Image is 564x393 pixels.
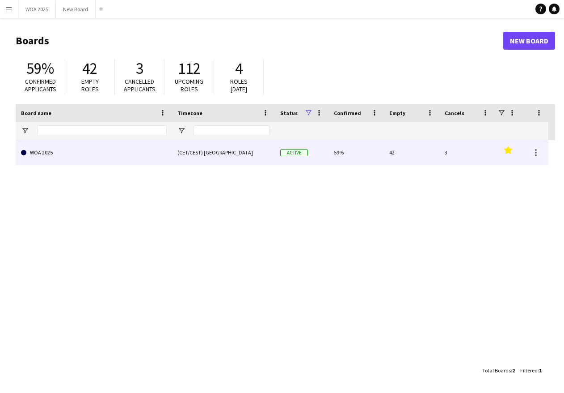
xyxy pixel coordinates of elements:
span: 1 [539,367,542,374]
button: Open Filter Menu [21,127,29,135]
span: 112 [178,59,201,78]
span: Cancels [445,110,464,116]
input: Timezone Filter Input [194,125,269,136]
span: Active [280,150,308,156]
button: WOA 2025 [18,0,56,18]
div: (CET/CEST) [GEOGRAPHIC_DATA] [172,140,275,165]
span: 3 [136,59,143,78]
a: WOA 2025 [21,140,167,165]
div: : [520,362,542,379]
span: Empty [389,110,405,116]
button: Open Filter Menu [177,127,185,135]
button: New Board [56,0,96,18]
span: Upcoming roles [175,77,203,93]
span: 2 [512,367,515,374]
input: Board name Filter Input [37,125,167,136]
span: Confirmed applicants [25,77,56,93]
span: Roles [DATE] [230,77,248,93]
div: 3 [439,140,495,165]
div: 42 [384,140,439,165]
div: : [482,362,515,379]
span: Timezone [177,110,202,116]
span: 59% [26,59,54,78]
span: Board name [21,110,51,116]
span: Total Boards [482,367,511,374]
div: 59% [328,140,384,165]
span: Status [280,110,298,116]
span: Filtered [520,367,538,374]
span: Confirmed [334,110,361,116]
a: New Board [503,32,555,50]
span: Empty roles [81,77,99,93]
span: 4 [235,59,243,78]
h1: Boards [16,34,503,47]
span: 42 [82,59,97,78]
span: Cancelled applicants [124,77,156,93]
